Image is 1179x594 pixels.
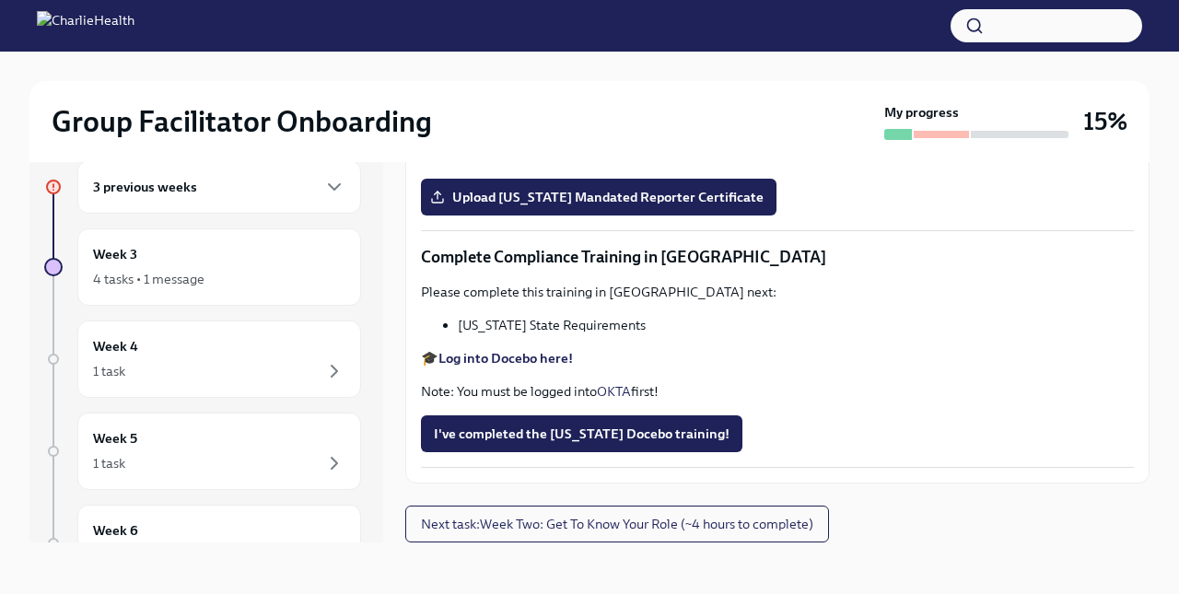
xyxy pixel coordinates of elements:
span: I've completed the [US_STATE] Docebo training! [434,425,730,443]
strong: My progress [884,103,959,122]
h6: 3 previous weeks [93,177,197,197]
a: Week 34 tasks • 1 message [44,228,361,306]
span: Upload [US_STATE] Mandated Reporter Certificate [434,188,764,206]
label: Upload [US_STATE] Mandated Reporter Certificate [421,179,776,215]
div: 1 task [93,454,125,472]
a: Week 41 task [44,320,361,398]
p: Complete Compliance Training in [GEOGRAPHIC_DATA] [421,246,1134,268]
a: Week 6 [44,505,361,582]
div: 3 previous weeks [77,160,361,214]
img: CharlieHealth [37,11,134,41]
button: Next task:Week Two: Get To Know Your Role (~4 hours to complete) [405,506,829,542]
h6: Week 4 [93,336,138,356]
p: Note: You must be logged into first! [421,382,1134,401]
h3: 15% [1083,105,1127,138]
a: OKTA [597,383,631,400]
a: Week 51 task [44,413,361,490]
button: I've completed the [US_STATE] Docebo training! [421,415,742,452]
a: Log into Docebo here! [438,350,573,367]
h6: Week 5 [93,428,137,448]
li: [US_STATE] State Requirements [458,316,1134,334]
span: Next task : Week Two: Get To Know Your Role (~4 hours to complete) [421,515,813,533]
div: 1 task [93,362,125,380]
h6: Week 3 [93,244,137,264]
div: 4 tasks • 1 message [93,270,204,288]
p: 🎓 [421,349,1134,367]
h6: Week 6 [93,520,138,541]
h2: Group Facilitator Onboarding [52,103,432,140]
p: Please complete this training in [GEOGRAPHIC_DATA] next: [421,283,1134,301]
